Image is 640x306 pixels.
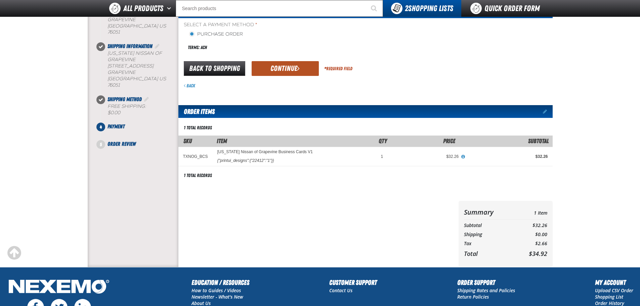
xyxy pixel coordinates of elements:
[324,65,352,72] div: Required Field
[101,123,178,140] li: Payment. Step 4 of 5. Not Completed
[108,141,136,147] span: Order Review
[108,96,142,102] span: Shipping Method
[543,109,553,114] a: Edit items
[184,172,212,179] div: 1 total records
[189,31,243,38] label: Purchase Order
[515,206,547,218] td: 1 Item
[108,123,125,130] span: Payment
[379,137,387,144] span: Qty
[108,23,158,29] span: [GEOGRAPHIC_DATA]
[184,125,212,131] div: 1 total records
[217,150,313,155] a: [US_STATE] Nissan of Grapevine Business Cards V1
[189,31,195,37] input: Purchase Order
[108,50,162,62] span: [US_STATE] Nissan of Grapevine
[329,287,352,294] a: Contact Us
[184,61,245,76] a: Back to Shopping
[595,287,633,294] a: Upload CSV Order
[178,105,215,118] h2: Order Items
[529,250,547,258] span: $34.92
[108,43,153,49] span: Shipping Information
[464,221,515,230] th: Subtotal
[184,83,195,88] a: Back
[143,96,150,102] a: Edit Shipping Method
[191,277,249,288] h2: Education / Resources
[108,29,120,35] bdo: 76051
[178,147,213,166] td: TXNOG_BCS
[159,76,166,82] span: US
[154,43,161,49] a: Edit Shipping Information
[108,17,135,23] span: GRAPEVINE
[96,140,105,149] span: 5
[457,294,489,300] a: Return Policies
[108,110,120,116] strong: $0.00
[191,294,243,300] a: Newsletter - What's New
[515,221,547,230] td: $32.26
[108,70,135,75] span: GRAPEVINE
[96,123,105,131] span: 4
[108,76,158,82] span: [GEOGRAPHIC_DATA]
[464,230,515,239] th: Shipping
[191,287,241,294] a: How to Guides / Videos
[392,154,459,159] div: $32.26
[405,4,453,13] span: Shopping Lists
[515,239,547,248] td: $2.66
[457,287,515,294] a: Shipping Rates and Policies
[108,82,120,88] bdo: 76051
[528,137,549,144] span: Subtotal
[184,22,366,28] span: Select a Payment Method
[464,206,515,218] th: Summary
[381,154,383,159] span: 1
[217,137,227,144] span: Item
[405,4,408,13] strong: 2
[595,277,633,288] h2: My Account
[464,239,515,248] th: Tax
[459,154,467,160] button: View All Prices for Texas Nissan of Grapevine Business Cards V1
[252,61,319,76] button: Continue
[468,154,548,159] div: $32.26
[217,158,274,163] div: {"printui_designs":{"22412":"1"}}
[183,137,192,144] a: SKU
[515,230,547,239] td: $0.00
[159,23,166,29] span: US
[7,246,22,260] div: Scroll to the top
[108,103,178,116] div: Free Shipping:
[101,42,178,95] li: Shipping Information. Step 2 of 5. Completed
[101,140,178,148] li: Order Review. Step 5 of 5. Not Completed
[123,2,163,14] span: All Products
[101,95,178,123] li: Shipping Method. Step 3 of 5. Completed
[184,40,366,55] div: Terms: ACH
[464,248,515,259] th: Total
[329,277,377,288] h2: Customer Support
[7,277,111,297] img: Nexemo Logo
[457,277,515,288] h2: Order Support
[443,137,455,144] span: Price
[595,294,623,300] a: Shopping List
[108,63,154,69] span: [STREET_ADDRESS]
